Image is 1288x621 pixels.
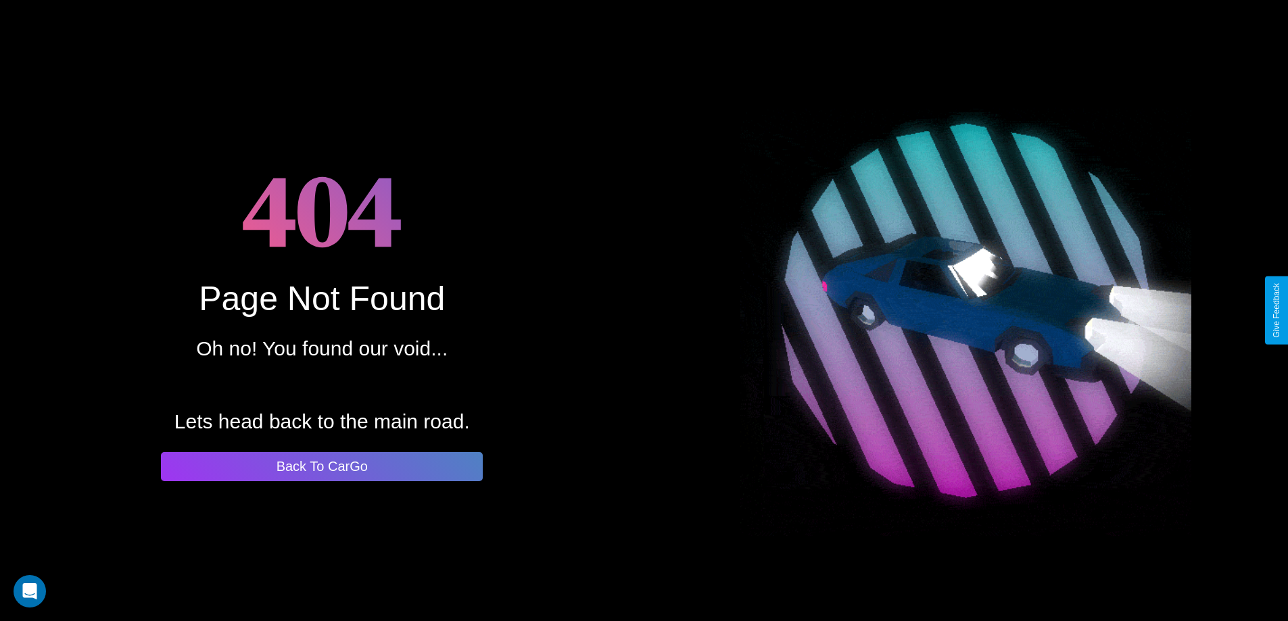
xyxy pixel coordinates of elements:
div: Open Intercom Messenger [14,575,46,607]
button: Back To CarGo [161,452,483,481]
div: Give Feedback [1272,283,1281,338]
div: Page Not Found [199,279,445,318]
p: Oh no! You found our void... Lets head back to the main road. [174,330,470,440]
h1: 404 [242,141,402,279]
img: spinning car [740,85,1191,536]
